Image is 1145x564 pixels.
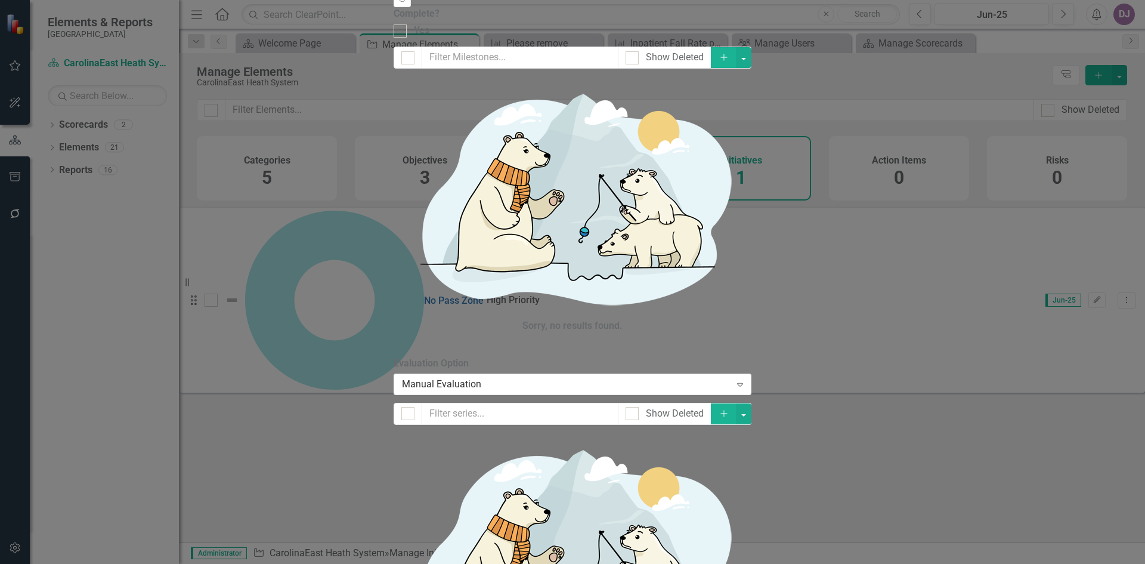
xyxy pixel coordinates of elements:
[646,407,704,421] div: Show Deleted
[394,7,751,21] label: Complete?
[394,357,751,371] label: Evaluation Option
[422,403,618,425] input: Filter series...
[522,319,623,333] div: Sorry, no results found.
[414,24,429,38] div: Yes
[646,51,704,64] div: Show Deleted
[394,78,751,316] img: No results found
[402,377,731,391] div: Manual Evaluation
[422,47,618,69] input: Filter Milestones...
